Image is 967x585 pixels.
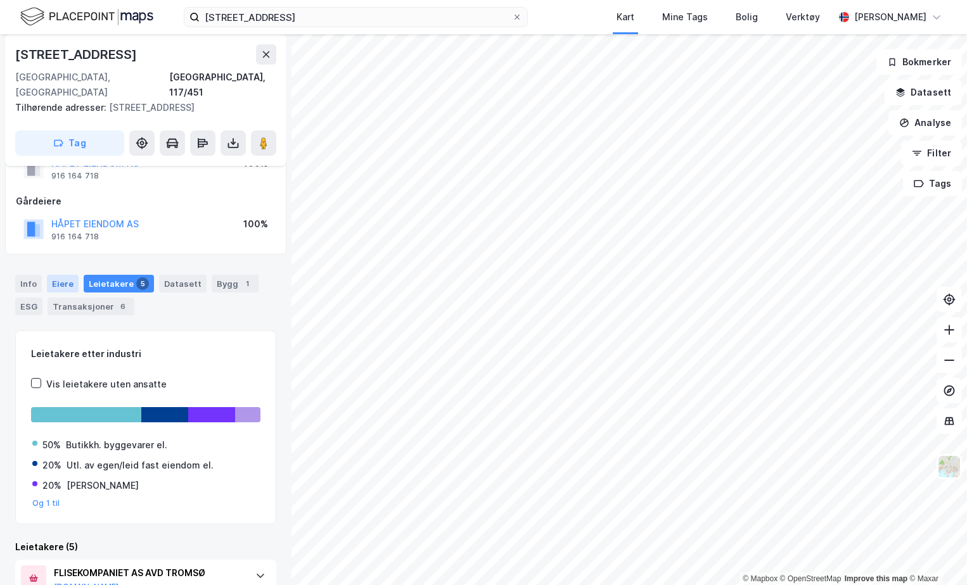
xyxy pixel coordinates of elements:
[662,9,708,25] div: Mine Tags
[876,49,962,75] button: Bokmerker
[15,298,42,315] div: ESG
[32,498,60,508] button: Og 1 til
[159,275,207,292] div: Datasett
[888,110,962,135] button: Analyse
[48,298,134,315] div: Transaksjoner
[845,574,907,583] a: Improve this map
[904,524,967,585] iframe: Chat Widget
[937,455,961,479] img: Z
[212,275,259,292] div: Bygg
[743,574,778,583] a: Mapbox
[31,346,260,362] div: Leietakere etter industri
[67,458,214,473] div: Utl. av egen/leid fast eiendom el.
[51,232,99,242] div: 916 164 718
[169,70,276,100] div: [GEOGRAPHIC_DATA], 117/451
[66,437,167,453] div: Butikkh. byggevarer el.
[51,171,99,181] div: 916 164 718
[15,44,139,65] div: [STREET_ADDRESS]
[47,275,79,292] div: Eiere
[243,217,268,232] div: 100%
[15,70,169,100] div: [GEOGRAPHIC_DATA], [GEOGRAPHIC_DATA]
[241,277,253,290] div: 1
[200,8,512,27] input: Søk på adresse, matrikkel, gårdeiere, leietakere eller personer
[20,6,153,28] img: logo.f888ab2527a4732fd821a326f86c7f29.svg
[15,102,109,113] span: Tilhørende adresser:
[136,277,149,290] div: 5
[117,300,129,313] div: 6
[42,437,61,453] div: 50%
[617,9,634,25] div: Kart
[15,100,266,115] div: [STREET_ADDRESS]
[15,275,42,292] div: Info
[15,130,124,156] button: Tag
[84,275,154,292] div: Leietakere
[67,478,139,493] div: [PERSON_NAME]
[54,565,243,581] div: FLISEKOMPANIET AS AVD TROMSØ
[16,194,276,209] div: Gårdeiere
[780,574,842,583] a: OpenStreetMap
[42,458,61,473] div: 20%
[885,80,962,105] button: Datasett
[854,9,926,25] div: [PERSON_NAME]
[42,478,61,493] div: 20%
[904,524,967,585] div: Kontrollprogram for chat
[786,9,820,25] div: Verktøy
[736,9,758,25] div: Bolig
[46,377,167,392] div: Vis leietakere uten ansatte
[15,539,276,555] div: Leietakere (5)
[903,171,962,196] button: Tags
[901,141,962,166] button: Filter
